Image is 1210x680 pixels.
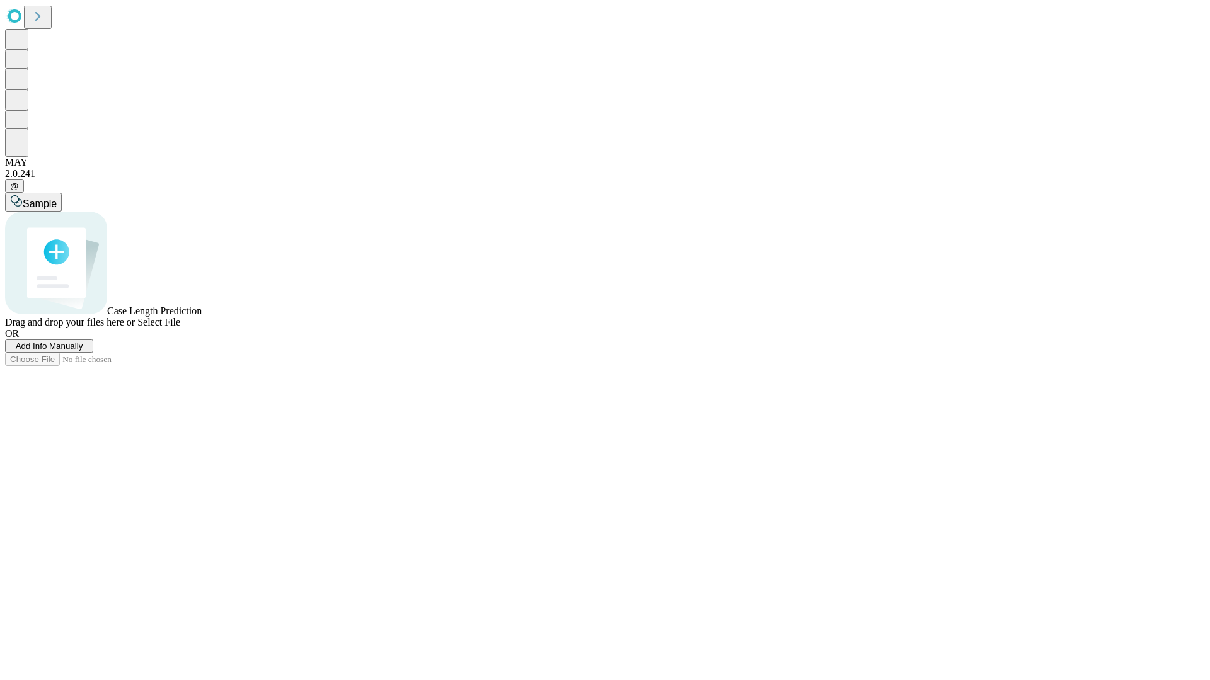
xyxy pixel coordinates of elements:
button: @ [5,179,24,193]
div: MAY [5,157,1205,168]
div: 2.0.241 [5,168,1205,179]
span: @ [10,181,19,191]
span: Drag and drop your files here or [5,317,135,327]
button: Add Info Manually [5,339,93,353]
span: Case Length Prediction [107,305,202,316]
span: OR [5,328,19,339]
span: Add Info Manually [16,341,83,351]
button: Sample [5,193,62,212]
span: Sample [23,198,57,209]
span: Select File [137,317,180,327]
